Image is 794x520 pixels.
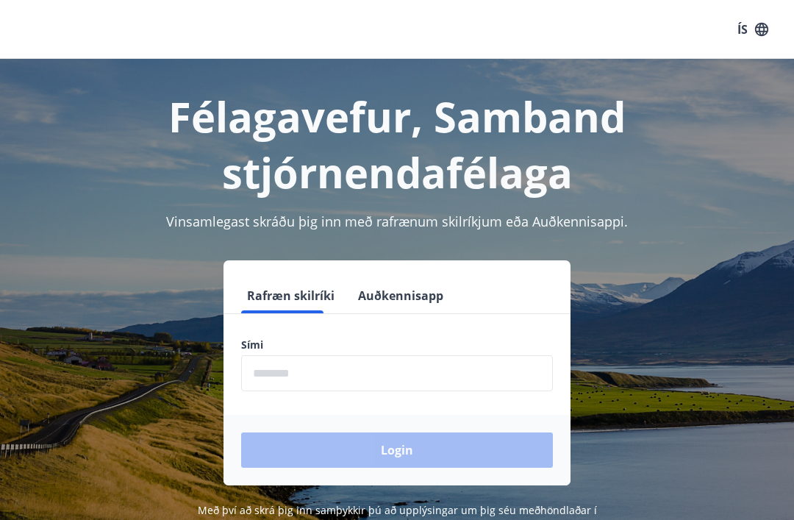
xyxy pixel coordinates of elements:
[241,278,340,313] button: Rafræn skilríki
[352,278,449,313] button: Auðkennisapp
[729,16,776,43] button: ÍS
[241,338,553,352] label: Sími
[166,213,628,230] span: Vinsamlegast skráðu þig inn með rafrænum skilríkjum eða Auðkennisappi.
[18,88,776,200] h1: Félagavefur, Samband stjórnendafélaga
